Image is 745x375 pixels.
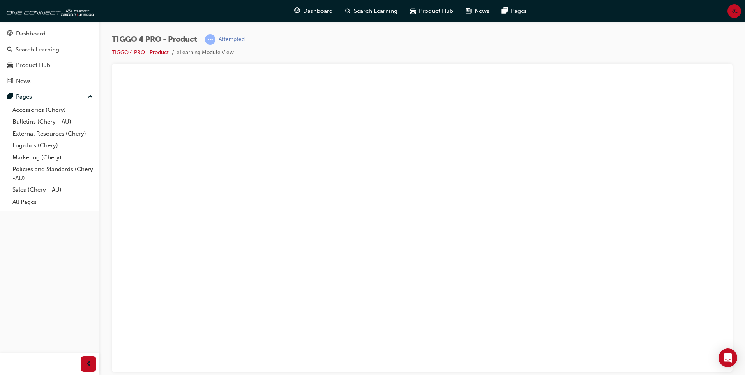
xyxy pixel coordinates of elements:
a: guage-iconDashboard [288,3,339,19]
button: Pages [3,90,96,104]
a: Search Learning [3,42,96,57]
span: RG [730,7,738,16]
span: car-icon [410,6,416,16]
span: news-icon [7,78,13,85]
a: car-iconProduct Hub [404,3,459,19]
a: Sales (Chery - AU) [9,184,96,196]
button: DashboardSearch LearningProduct HubNews [3,25,96,90]
a: Bulletins (Chery - AU) [9,116,96,128]
div: Dashboard [16,29,46,38]
span: news-icon [466,6,471,16]
a: Policies and Standards (Chery -AU) [9,163,96,184]
a: Dashboard [3,27,96,41]
span: News [475,7,489,16]
a: Logistics (Chery) [9,140,96,152]
span: pages-icon [502,6,508,16]
a: External Resources (Chery) [9,128,96,140]
span: guage-icon [7,30,13,37]
a: pages-iconPages [496,3,533,19]
a: TIGGO 4 PRO - Product [112,49,169,56]
div: Attempted [219,36,245,43]
span: TIGGO 4 PRO - Product [112,35,197,44]
a: Accessories (Chery) [9,104,96,116]
span: Dashboard [303,7,333,16]
span: search-icon [345,6,351,16]
img: oneconnect [4,3,94,19]
span: car-icon [7,62,13,69]
span: up-icon [88,92,93,102]
li: eLearning Module View [177,48,234,57]
a: News [3,74,96,88]
span: Search Learning [354,7,397,16]
span: search-icon [7,46,12,53]
div: Pages [16,92,32,101]
span: Pages [511,7,527,16]
button: RG [727,4,741,18]
div: Product Hub [16,61,50,70]
a: search-iconSearch Learning [339,3,404,19]
span: | [200,35,202,44]
div: News [16,77,31,86]
a: All Pages [9,196,96,208]
a: news-iconNews [459,3,496,19]
a: Product Hub [3,58,96,73]
span: learningRecordVerb_ATTEMPT-icon [205,34,215,45]
a: Marketing (Chery) [9,152,96,164]
span: prev-icon [86,359,92,369]
span: guage-icon [294,6,300,16]
span: pages-icon [7,94,13,101]
div: Search Learning [16,45,59,54]
span: Product Hub [419,7,453,16]
div: Open Intercom Messenger [719,348,737,367]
